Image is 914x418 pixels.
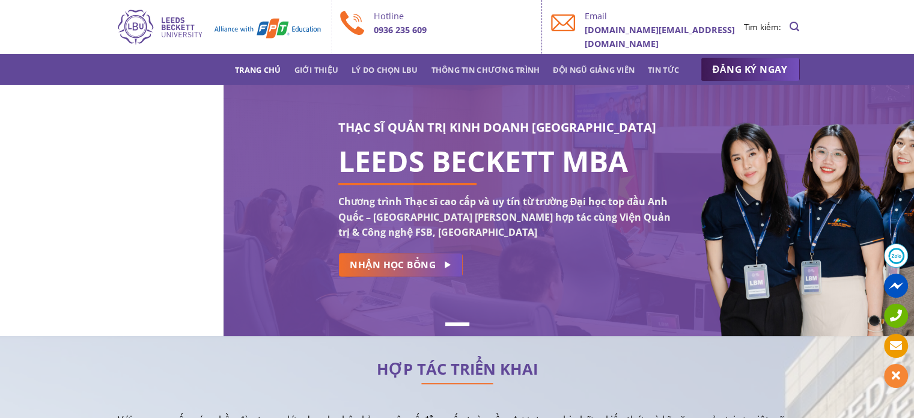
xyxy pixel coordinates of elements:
a: Search [790,15,799,38]
li: Page dot 1 [445,322,469,326]
a: Tin tức [648,59,679,81]
a: Thông tin chương trình [431,59,540,81]
li: Tìm kiếm: [744,20,781,34]
h2: HỢP TÁC TRIỂN KHAI [115,363,800,375]
b: 0936 235 609 [374,24,427,35]
p: Email [585,9,744,23]
span: ĐĂNG KÝ NGAY [713,62,788,77]
img: Thạc sĩ Quản trị kinh doanh Quốc tế [115,8,322,46]
b: [DOMAIN_NAME][EMAIL_ADDRESS][DOMAIN_NAME] [585,24,735,49]
a: Giới thiệu [294,59,338,81]
img: line-lbu.jpg [421,383,493,384]
a: ĐĂNG KÝ NGAY [701,58,800,82]
a: Lý do chọn LBU [352,59,418,81]
a: Đội ngũ giảng viên [553,59,635,81]
a: Trang chủ [235,59,281,81]
p: Hotline [374,9,533,23]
